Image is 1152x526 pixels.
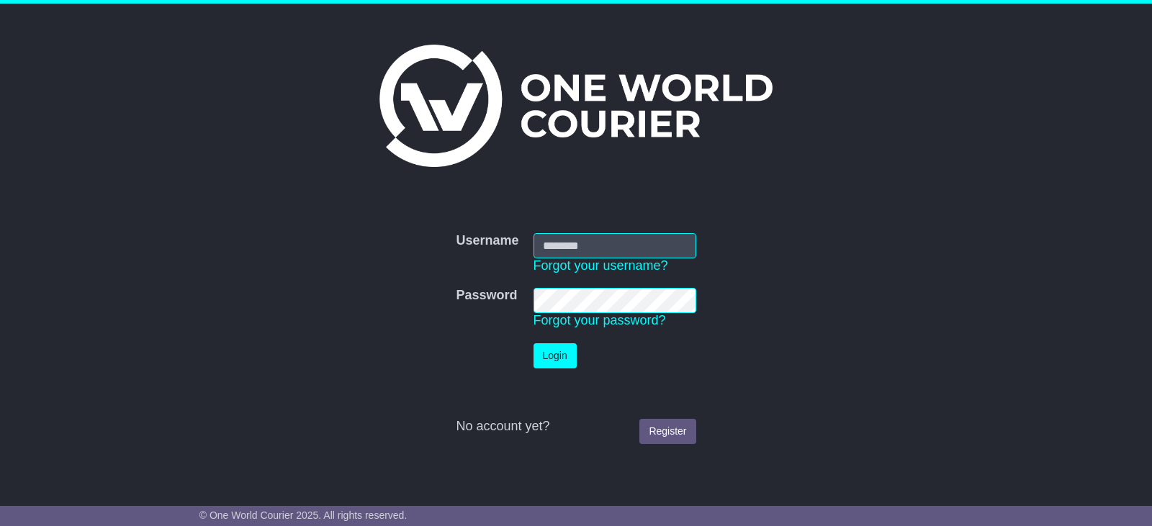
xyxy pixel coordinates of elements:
[456,419,696,435] div: No account yet?
[534,343,577,368] button: Login
[534,258,668,273] a: Forgot your username?
[456,233,518,249] label: Username
[639,419,696,444] a: Register
[379,45,773,167] img: One World
[534,313,666,327] a: Forgot your password?
[199,509,408,521] span: © One World Courier 2025. All rights reserved.
[456,288,517,304] label: Password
